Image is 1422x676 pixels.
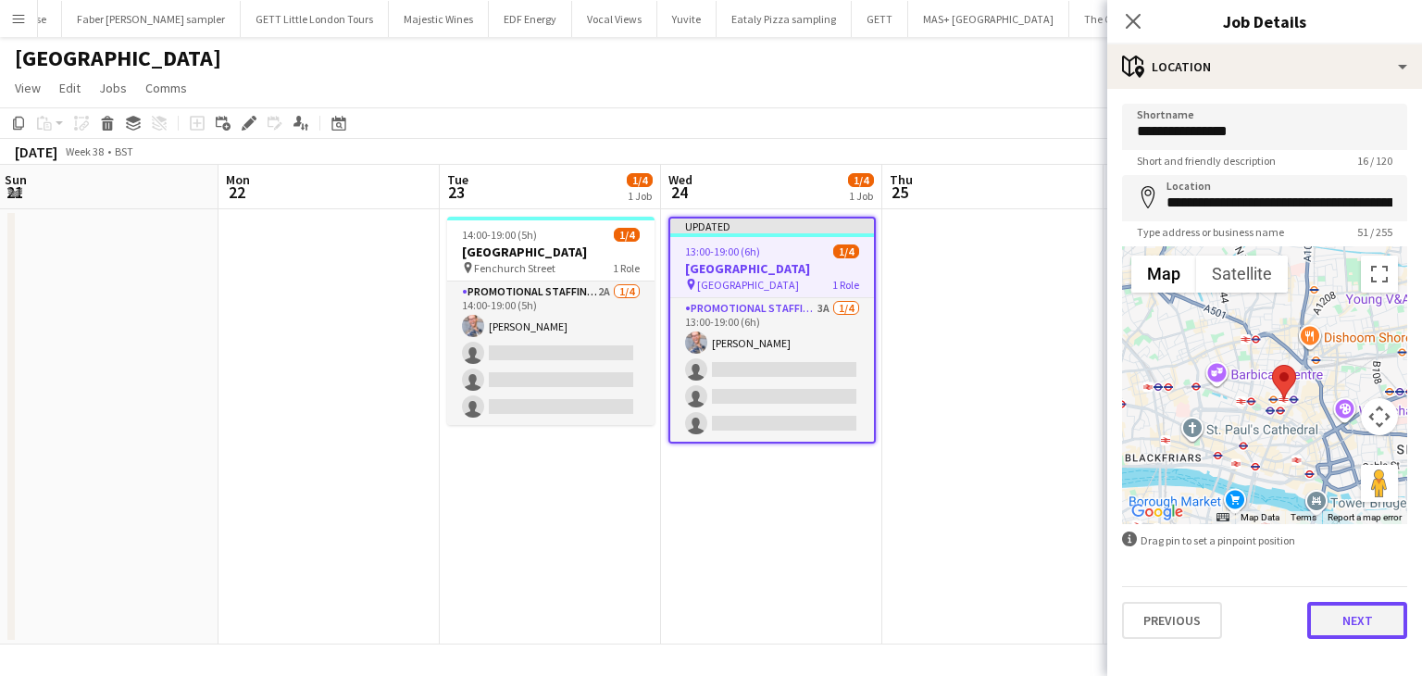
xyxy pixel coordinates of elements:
div: Drag pin to set a pinpoint position [1122,532,1407,549]
div: 1 Job [628,189,652,203]
h3: [GEOGRAPHIC_DATA] [447,244,655,260]
button: Eataly Pizza sampling [717,1,852,37]
span: Mon [226,171,250,188]
button: GETT [852,1,908,37]
div: Location [1107,44,1422,89]
span: Wed [668,171,692,188]
button: Next [1307,602,1407,639]
span: Edit [59,80,81,96]
span: 1/4 [627,173,653,187]
span: 23 [444,182,468,203]
a: View [7,76,48,100]
button: Toggle fullscreen view [1361,256,1398,293]
div: [DATE] [15,143,57,161]
button: Map Data [1241,511,1279,524]
span: 1/4 [833,244,859,258]
button: EDF Energy [489,1,572,37]
a: Report a map error [1328,512,1402,522]
span: View [15,80,41,96]
button: GETT Little London Tours [241,1,389,37]
button: Yuvite [657,1,717,37]
button: Vocal Views [572,1,657,37]
span: 1 Role [832,278,859,292]
span: 13:00-19:00 (6h) [685,244,760,258]
span: Sun [5,171,27,188]
button: The Gravity Show [1069,1,1183,37]
div: BST [115,144,133,158]
span: Tue [447,171,468,188]
app-job-card: Updated13:00-19:00 (6h)1/4[GEOGRAPHIC_DATA] [GEOGRAPHIC_DATA]1 RolePromotional Staffing (Brand Am... [668,217,876,444]
span: Short and friendly description [1122,154,1291,168]
span: 51 / 255 [1342,225,1407,239]
a: Jobs [92,76,134,100]
app-job-card: 14:00-19:00 (5h)1/4[GEOGRAPHIC_DATA] Fenchurch Street1 RolePromotional Staffing (Brand Ambassador... [447,217,655,425]
a: Comms [138,76,194,100]
span: 1/4 [614,228,640,242]
button: Drag Pegman onto the map to open Street View [1361,465,1398,502]
span: 25 [887,182,913,203]
span: Type address or business name [1122,225,1299,239]
button: Majestic Wines [389,1,489,37]
button: MAS+ [GEOGRAPHIC_DATA] [908,1,1069,37]
span: 1/4 [848,173,874,187]
h1: [GEOGRAPHIC_DATA] [15,44,221,72]
span: Fenchurch Street [474,261,555,275]
span: 24 [666,182,692,203]
a: Terms (opens in new tab) [1291,512,1316,522]
div: Updated [670,219,874,233]
span: 14:00-19:00 (5h) [462,228,537,242]
a: Open this area in Google Maps (opens a new window) [1127,500,1188,524]
span: 21 [2,182,27,203]
button: Show satellite imagery [1196,256,1288,293]
span: [GEOGRAPHIC_DATA] [697,278,799,292]
app-card-role: Promotional Staffing (Brand Ambassadors)2A1/414:00-19:00 (5h)[PERSON_NAME] [447,282,655,425]
button: Previous [1122,602,1222,639]
h3: [GEOGRAPHIC_DATA] [670,260,874,277]
button: Map camera controls [1361,398,1398,435]
span: Jobs [99,80,127,96]
button: Show street map [1131,256,1196,293]
a: Edit [52,76,88,100]
div: 1 Job [849,189,873,203]
span: Comms [145,80,187,96]
button: Keyboard shortcuts [1216,511,1229,524]
h3: Job Details [1107,9,1422,33]
button: Faber [PERSON_NAME] sampler [62,1,241,37]
span: 16 / 120 [1342,154,1407,168]
span: Thu [890,171,913,188]
img: Google [1127,500,1188,524]
app-card-role: Promotional Staffing (Brand Ambassadors)3A1/413:00-19:00 (6h)[PERSON_NAME] [670,298,874,442]
span: Week 38 [61,144,107,158]
span: 22 [223,182,250,203]
span: 1 Role [613,261,640,275]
